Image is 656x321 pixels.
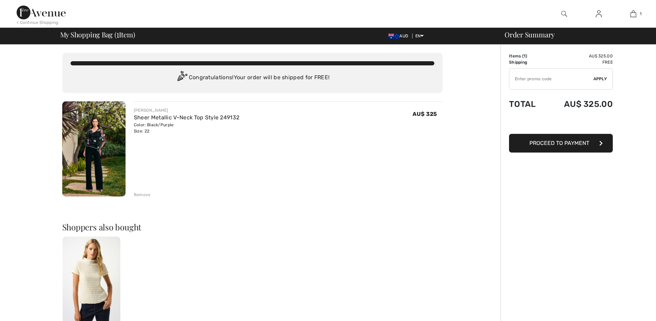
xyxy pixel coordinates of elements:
[413,111,437,117] span: AU$ 325
[509,134,613,153] button: Proceed to Payment
[17,19,58,26] div: < Continue Shopping
[509,53,546,59] td: Items ( )
[616,10,650,18] a: 1
[496,31,652,38] div: Order Summary
[630,10,636,18] img: My Bag
[60,31,135,38] span: My Shopping Bag ( Item)
[134,107,239,113] div: [PERSON_NAME]
[388,34,411,38] span: AUD
[640,11,641,17] span: 1
[593,76,607,82] span: Apply
[590,10,607,18] a: Sign In
[62,223,443,231] h2: Shoppers also bought
[509,59,546,65] td: Shipping
[388,34,399,39] img: Australian Dollar
[561,10,567,18] img: search the website
[17,6,66,19] img: 1ère Avenue
[509,116,613,131] iframe: PayPal
[546,53,613,59] td: AU$ 325.00
[71,71,434,85] div: Congratulations! Your order will be shipped for FREE!
[62,101,126,196] img: Sheer Metallic V-Neck Top Style 249132
[134,114,239,121] a: Sheer Metallic V-Neck Top Style 249132
[134,192,151,198] div: Remove
[546,92,613,116] td: AU$ 325.00
[524,54,526,58] span: 1
[509,68,593,89] input: Promo code
[415,34,424,38] span: EN
[596,10,602,18] img: My Info
[509,92,546,116] td: Total
[175,71,189,85] img: Congratulation2.svg
[546,59,613,65] td: Free
[117,29,119,38] span: 1
[134,122,239,134] div: Color: Black/Purple Size: 22
[529,140,589,146] span: Proceed to Payment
